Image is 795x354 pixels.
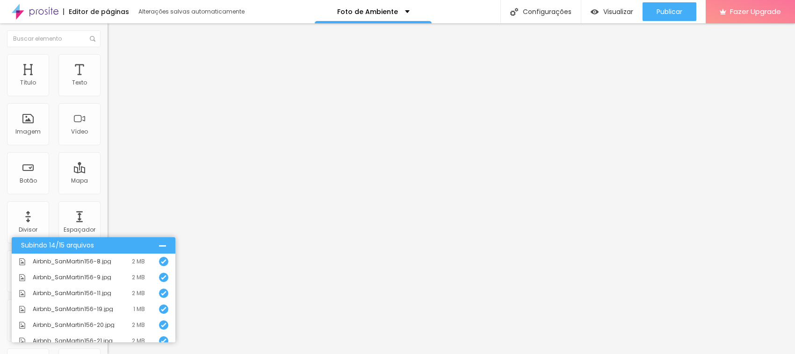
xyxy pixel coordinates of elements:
[33,338,113,344] span: Airbnb_SanMartin156-21.jpg
[510,8,518,16] img: Icone
[33,322,115,328] span: Airbnb_SanMartin156-20.jpg
[20,79,36,86] div: Título
[337,8,398,15] p: Foto de Ambiente
[643,2,696,21] button: Publicar
[72,79,87,86] div: Texto
[64,227,95,233] div: Espaçador
[33,275,111,280] span: Airbnb_SanMartin156-9.jpg
[132,338,145,344] div: 2 MB
[7,30,101,47] input: Buscar elemento
[581,2,643,21] button: Visualizar
[161,338,166,344] img: Icone
[657,8,682,15] span: Publicar
[161,306,166,312] img: Icone
[19,306,26,313] img: Icone
[161,275,166,280] img: Icone
[161,290,166,296] img: Icone
[15,128,41,135] div: Imagem
[132,322,145,328] div: 2 MB
[20,177,37,184] div: Botão
[33,306,113,312] span: Airbnb_SanMartin156-19.jpg
[161,322,166,328] img: Icone
[19,274,26,281] img: Icone
[19,338,26,345] img: Icone
[71,128,88,135] div: Vídeo
[90,36,95,42] img: Icone
[19,290,26,297] img: Icone
[138,9,246,14] div: Alterações salvas automaticamente
[19,227,37,233] div: Divisor
[63,8,129,15] div: Editor de páginas
[132,290,145,296] div: 2 MB
[603,8,633,15] span: Visualizar
[730,7,781,15] span: Fazer Upgrade
[9,272,46,286] div: Código HTML
[108,23,795,354] iframe: Editor
[591,8,599,16] img: view-1.svg
[71,177,88,184] div: Mapa
[161,259,166,264] img: Icone
[19,322,26,329] img: Icone
[132,275,145,280] div: 2 MB
[133,306,145,312] div: 1 MB
[132,259,145,264] div: 2 MB
[33,290,111,296] span: Airbnb_SanMartin156-11.jpg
